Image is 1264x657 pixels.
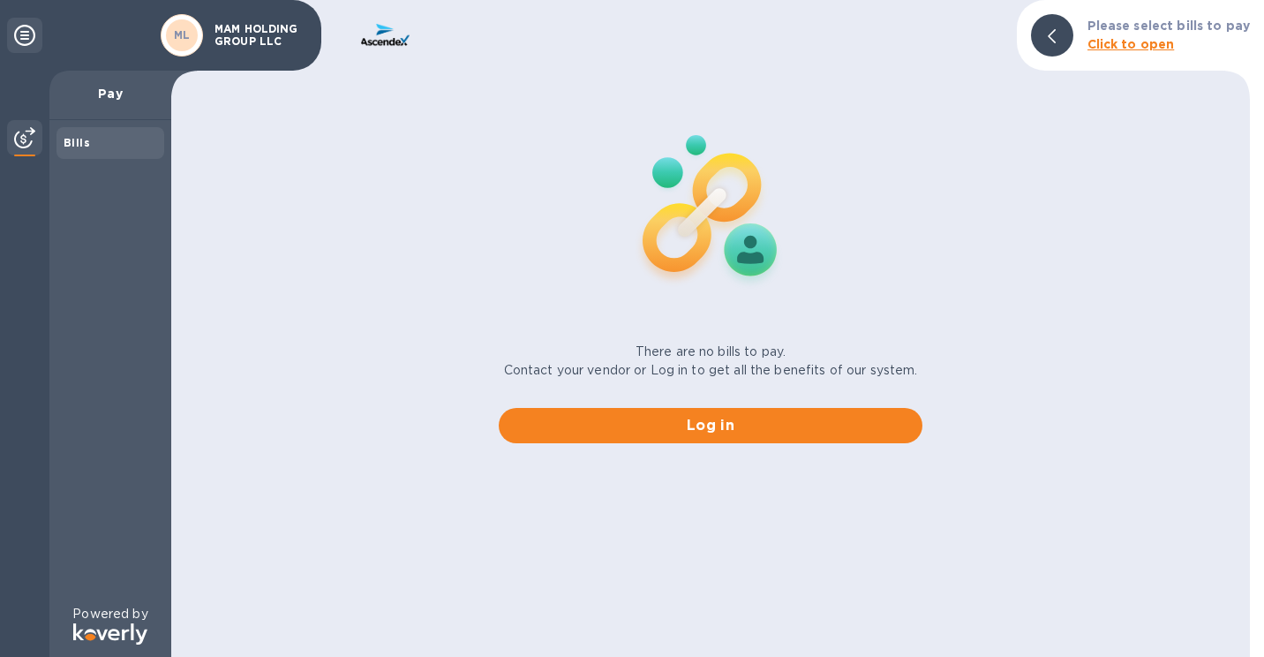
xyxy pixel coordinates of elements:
[499,408,922,443] button: Log in
[513,415,908,436] span: Log in
[72,605,147,623] p: Powered by
[73,623,147,645] img: Logo
[64,85,157,102] p: Pay
[64,136,90,149] b: Bills
[1087,37,1175,51] b: Click to open
[1087,19,1250,33] b: Please select bills to pay
[214,23,303,48] p: MAM HOLDING GROUP LLC
[504,343,918,380] p: There are no bills to pay. Contact your vendor or Log in to get all the benefits of our system.
[174,28,191,42] b: ML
